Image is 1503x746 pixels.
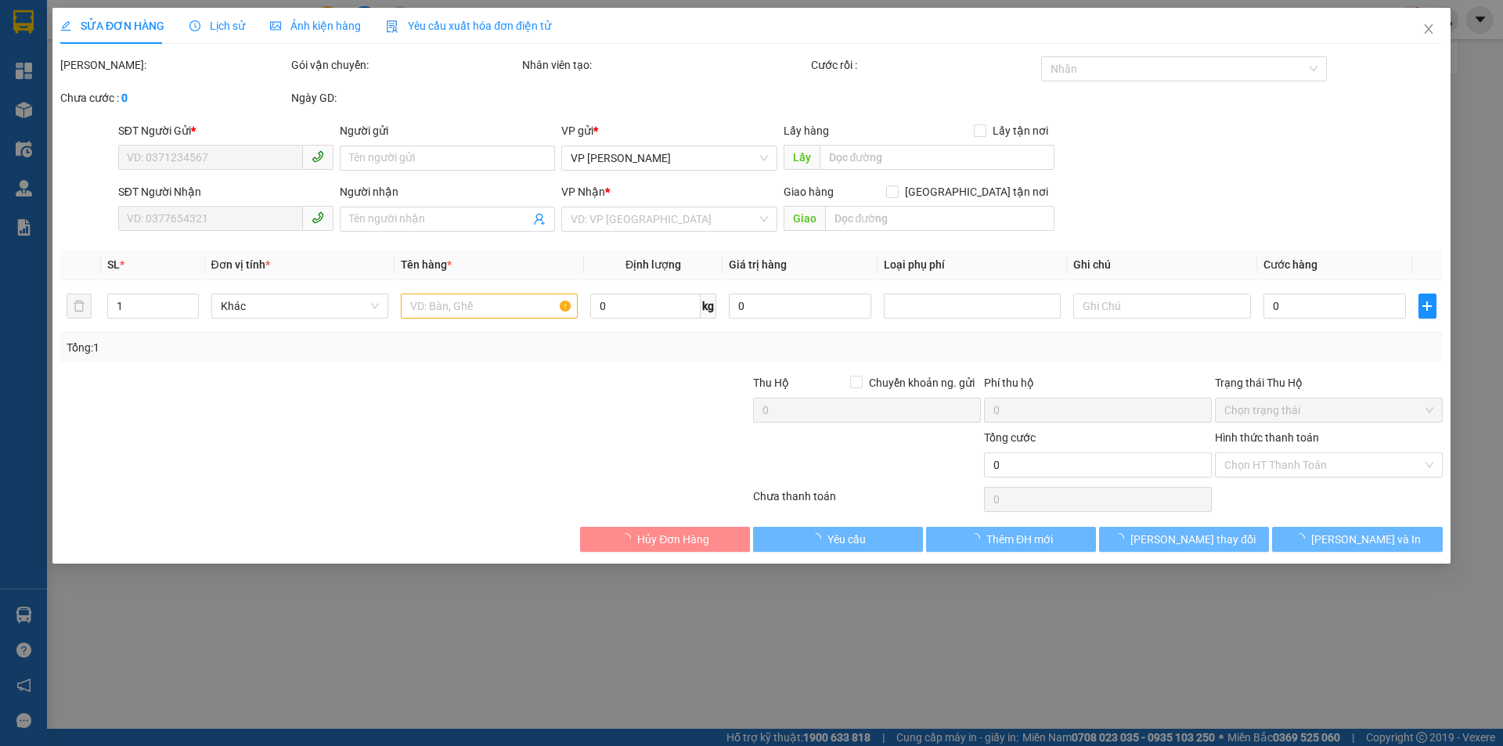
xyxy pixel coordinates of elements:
span: clock-circle [189,20,200,31]
span: Lấy [784,145,820,170]
b: 0 [121,92,128,104]
button: delete [67,294,92,319]
span: Đơn vị tính [211,258,270,271]
span: Chuyển khoản ng. gửi [863,374,981,391]
span: Lấy hàng [784,124,829,137]
div: [PERSON_NAME]: [60,56,288,74]
div: Ngày GD: [291,89,519,106]
span: close [1422,23,1435,35]
span: Giá trị hàng [729,258,787,271]
span: [PERSON_NAME] và In [1311,531,1421,548]
button: [PERSON_NAME] thay đổi [1099,527,1269,552]
input: Dọc đường [825,206,1054,231]
span: Yêu cầu xuất hóa đơn điện tử [386,20,551,32]
span: Tổng cước [984,431,1036,444]
div: Gói vận chuyển: [291,56,519,74]
span: SỬA ĐƠN HÀNG [60,20,164,32]
div: Nhân viên tạo: [522,56,808,74]
span: Yêu cầu [827,531,866,548]
input: Ghi Chú [1074,294,1251,319]
span: loading [969,533,986,544]
span: up [186,297,195,306]
button: Hủy Đơn Hàng [580,527,750,552]
button: plus [1418,294,1436,319]
div: Chưa cước : [60,89,288,106]
div: Người gửi [340,122,555,139]
span: user-add [534,213,546,225]
span: Thu Hộ [753,377,789,389]
span: loading [810,533,827,544]
button: Yêu cầu [753,527,923,552]
span: Giao [784,206,825,231]
span: Khác [221,294,379,318]
div: SĐT Người Nhận [118,183,333,200]
span: loading [1294,533,1311,544]
div: Người nhận [340,183,555,200]
span: Định lượng [625,258,681,271]
span: phone [312,211,324,224]
button: Thêm ĐH mới [926,527,1096,552]
div: Phí thu hộ [984,374,1212,398]
div: Trạng thái Thu Hộ [1215,374,1443,391]
span: Lấy tận nơi [986,122,1054,139]
span: phone [312,150,324,163]
span: loading [1113,533,1130,544]
th: Ghi chú [1068,250,1257,280]
span: plus [1419,300,1435,312]
button: [PERSON_NAME] và In [1273,527,1443,552]
span: picture [270,20,281,31]
span: down [186,308,195,317]
img: icon [386,20,398,33]
span: [GEOGRAPHIC_DATA] tận nơi [899,183,1054,200]
input: Dọc đường [820,145,1054,170]
span: Lịch sử [189,20,245,32]
div: Cước rồi : [811,56,1039,74]
th: Loại phụ phí [878,250,1067,280]
label: Hình thức thanh toán [1215,431,1319,444]
div: Tổng: 1 [67,339,580,356]
span: VP Cương Gián [571,146,768,170]
span: Chọn trạng thái [1224,398,1433,422]
span: kg [701,294,716,319]
span: Increase Value [181,294,198,306]
input: VD: Bàn, Ghế [401,294,578,319]
span: [PERSON_NAME] thay đổi [1130,531,1256,548]
div: VP gửi [562,122,777,139]
span: Giao hàng [784,186,834,198]
span: edit [60,20,71,31]
span: Cước hàng [1263,258,1317,271]
span: SL [108,258,121,271]
div: Chưa thanh toán [751,488,982,515]
button: Close [1407,8,1451,52]
span: Hủy Đơn Hàng [637,531,709,548]
div: SĐT Người Gửi [118,122,333,139]
span: Thêm ĐH mới [986,531,1053,548]
span: loading [620,533,637,544]
span: VP Nhận [562,186,606,198]
span: Ảnh kiện hàng [270,20,361,32]
span: Tên hàng [401,258,452,271]
span: Decrease Value [181,306,198,318]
